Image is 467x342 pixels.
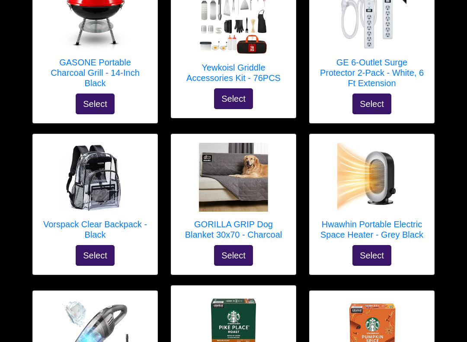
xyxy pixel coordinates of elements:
h5: Vorspack Clear Backpack - Black [42,219,149,240]
button: Select [76,245,115,266]
h5: GORILLA GRIP Dog Blanket 30x70 - Charcoal [180,219,287,240]
button: Select [352,245,391,266]
button: Select [352,94,391,115]
h5: Hwawhin Portable Electric Space Heater - Grey Black [318,219,425,240]
img: GORILLA GRIP Dog Blanket 30x70 - Charcoal [199,143,268,213]
h5: Yewkoisl Griddle Accessories Kit - 76PCS [180,63,287,84]
h5: GASONE Portable Charcoal Grill - 14-Inch Black [42,58,149,89]
button: Select [214,89,253,110]
img: Hwawhin Portable Electric Space Heater - Grey Black [337,143,406,213]
button: Select [214,245,253,266]
a: GORILLA GRIP Dog Blanket 30x70 - Charcoal GORILLA GRIP Dog Blanket 30x70 - Charcoal [180,143,287,245]
h5: GE 6-Outlet Surge Protector 2-Pack - White, 6 Ft Extension [318,58,425,89]
a: Hwawhin Portable Electric Space Heater - Grey Black Hwawhin Portable Electric Space Heater - Grey... [318,143,425,245]
img: Vorspack Clear Backpack - Black [61,143,130,213]
button: Select [76,94,115,115]
a: Vorspack Clear Backpack - Black Vorspack Clear Backpack - Black [42,143,149,245]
